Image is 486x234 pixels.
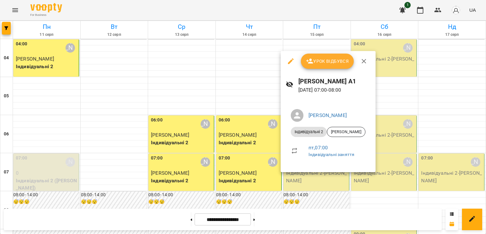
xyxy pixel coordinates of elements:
[298,86,371,94] p: [DATE] 07:00 - 08:00
[306,57,349,65] span: Урок відбувся
[327,127,365,137] div: [PERSON_NAME]
[327,129,365,135] span: [PERSON_NAME]
[308,112,347,118] a: [PERSON_NAME]
[301,54,354,69] button: Урок відбувся
[298,76,371,86] h6: [PERSON_NAME] А1
[308,145,328,151] a: пт , 07:00
[291,129,327,135] span: Індивідуальні 2
[308,152,354,157] a: Індивідуальні заняття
